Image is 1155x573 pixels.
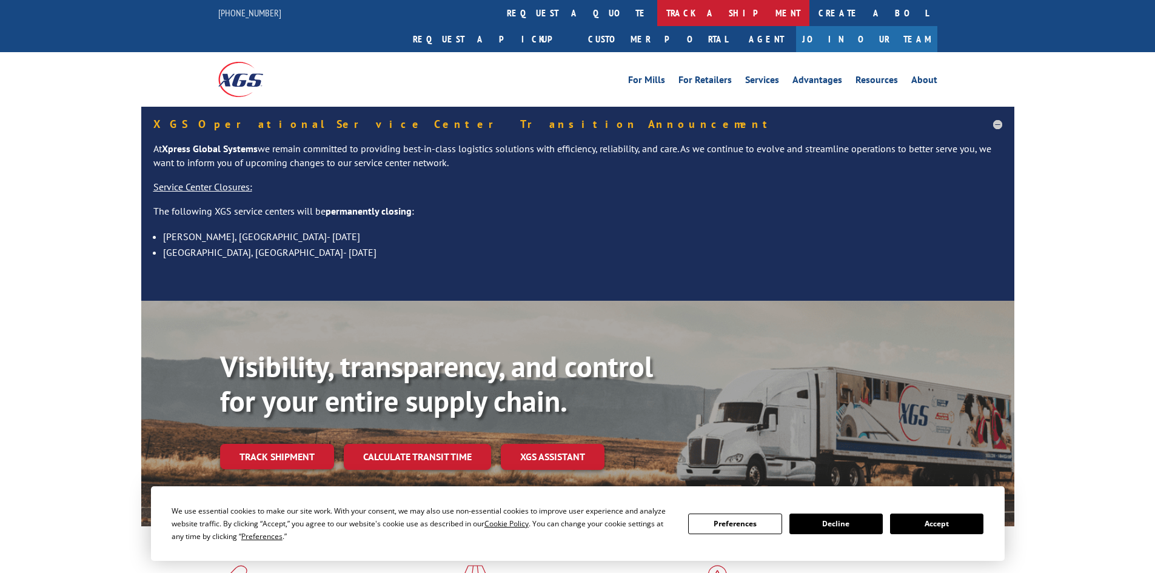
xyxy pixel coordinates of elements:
[579,26,737,52] a: Customer Portal
[241,531,283,541] span: Preferences
[501,444,604,470] a: XGS ASSISTANT
[153,142,1002,181] p: At we remain committed to providing best-in-class logistics solutions with efficiency, reliabilit...
[163,229,1002,244] li: [PERSON_NAME], [GEOGRAPHIC_DATA]- [DATE]
[789,514,883,534] button: Decline
[153,204,1002,229] p: The following XGS service centers will be :
[326,205,412,217] strong: permanently closing
[218,7,281,19] a: [PHONE_NUMBER]
[163,244,1002,260] li: [GEOGRAPHIC_DATA], [GEOGRAPHIC_DATA]- [DATE]
[162,142,258,155] strong: Xpress Global Systems
[678,75,732,89] a: For Retailers
[855,75,898,89] a: Resources
[792,75,842,89] a: Advantages
[172,504,674,543] div: We use essential cookies to make our site work. With your consent, we may also use non-essential ...
[688,514,782,534] button: Preferences
[344,444,491,470] a: Calculate transit time
[404,26,579,52] a: Request a pickup
[220,347,653,420] b: Visibility, transparency, and control for your entire supply chain.
[220,444,334,469] a: Track shipment
[153,119,1002,130] h5: XGS Operational Service Center Transition Announcement
[890,514,983,534] button: Accept
[628,75,665,89] a: For Mills
[153,181,252,193] u: Service Center Closures:
[796,26,937,52] a: Join Our Team
[737,26,796,52] a: Agent
[151,486,1005,561] div: Cookie Consent Prompt
[911,75,937,89] a: About
[745,75,779,89] a: Services
[484,518,529,529] span: Cookie Policy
